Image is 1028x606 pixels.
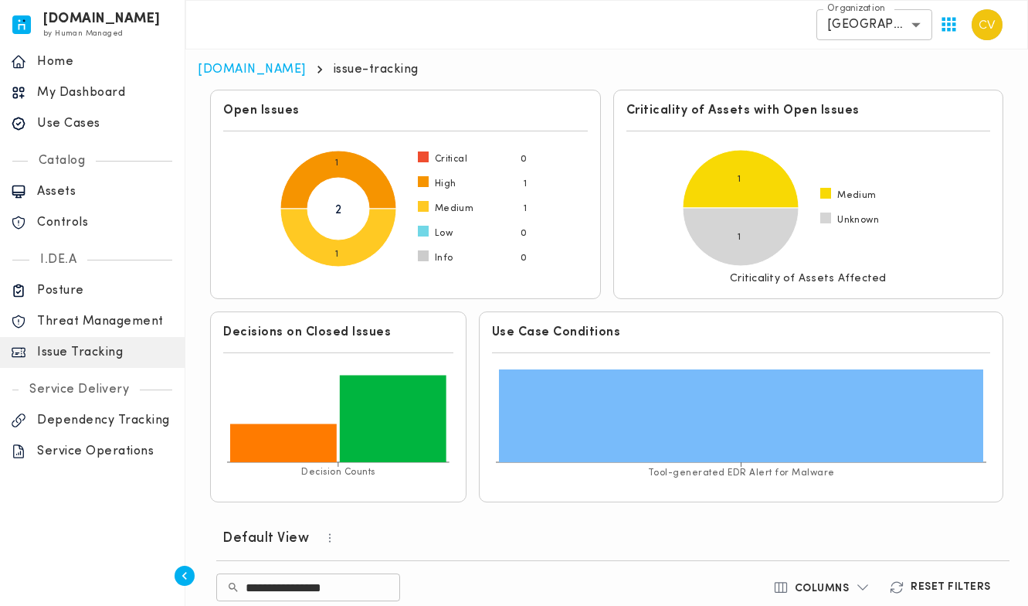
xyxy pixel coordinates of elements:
tspan: Decision Counts [301,468,375,477]
tspan: 2 [335,204,342,216]
h6: Reset Filters [911,580,991,594]
span: 1 [524,203,527,215]
p: I.DE.A [29,252,87,267]
tspan: Tool-generated EDR Alert for Malware [647,468,834,478]
p: Use Cases [37,116,174,131]
button: Columns [764,574,880,601]
span: Critical [435,153,467,165]
text: 1 [334,250,338,259]
span: High [435,178,456,190]
span: Low [435,227,453,240]
span: 0 [521,153,527,165]
p: Catalog [28,153,97,169]
text: 1 [738,233,741,242]
p: Assets [37,184,174,199]
h6: Use Case Conditions [492,325,990,340]
span: 0 [521,252,527,264]
p: Service Operations [37,444,174,459]
nav: breadcrumb [198,62,1016,77]
a: [DOMAIN_NAME] [198,63,306,76]
p: Controls [37,215,174,230]
p: Dependency Tracking [37,413,174,428]
span: Medium [435,203,473,215]
h6: Columns [795,582,850,596]
span: 1 [524,178,527,190]
p: My Dashboard [37,85,174,100]
span: Medium [837,189,876,202]
img: invicta.io [12,15,31,34]
p: issue-tracking [334,62,419,77]
p: Criticality of Assets Affected [730,272,887,286]
button: User [965,3,1009,46]
img: Carter Velasquez [972,9,1003,40]
p: Home [37,54,174,70]
div: [GEOGRAPHIC_DATA] [816,9,932,40]
h6: Decisions on Closed Issues [223,325,453,340]
p: Posture [37,283,174,298]
h6: Default View [222,529,309,548]
h6: Criticality of Assets with Open Issues [626,103,991,118]
h6: [DOMAIN_NAME] [43,14,161,25]
h6: Open Issues [223,103,588,118]
span: Info [435,252,453,264]
p: Issue Tracking [37,345,174,360]
button: Reset Filters [880,574,1003,601]
label: Organization [827,2,885,15]
p: Service Delivery [19,382,140,397]
span: 0 [521,227,527,240]
span: Unknown [837,214,879,226]
p: Threat Management [37,314,174,329]
text: 1 [334,158,338,168]
span: by Human Managed [43,29,123,38]
text: 1 [738,175,741,184]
